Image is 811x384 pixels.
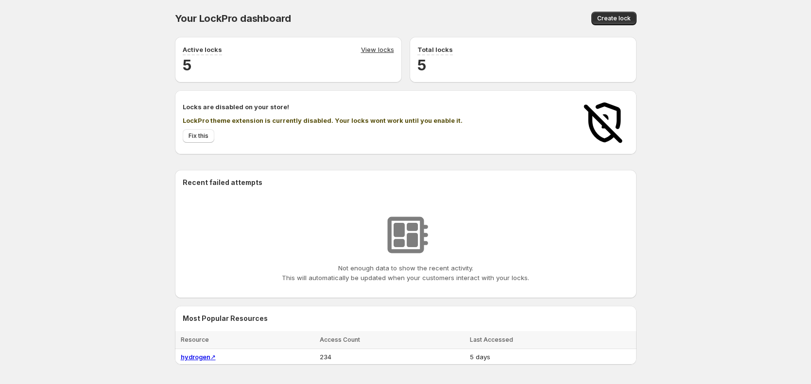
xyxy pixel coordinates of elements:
h2: Locks are disabled on your store! [183,102,570,112]
h2: Recent failed attempts [183,178,262,187]
button: Fix this [183,129,214,143]
h2: 5 [417,55,629,75]
p: Total locks [417,45,453,54]
p: LockPro theme extension is currently disabled. Your locks wont work until you enable it. [183,116,570,125]
h2: Most Popular Resources [183,314,629,323]
td: 5 days [467,349,636,365]
a: hydrogen↗ [181,353,216,361]
h2: 5 [183,55,394,75]
a: View locks [361,45,394,55]
p: Not enough data to show the recent activity. This will automatically be updated when your custome... [282,263,529,283]
span: Create lock [597,15,631,22]
span: Fix this [189,132,208,140]
td: 234 [317,349,467,365]
span: Your LockPro dashboard [175,13,292,24]
span: Last Accessed [470,336,513,343]
img: No resources found [381,211,430,259]
button: Create lock [591,12,637,25]
p: Active locks [183,45,222,54]
span: Resource [181,336,209,343]
span: Access Count [320,336,360,343]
